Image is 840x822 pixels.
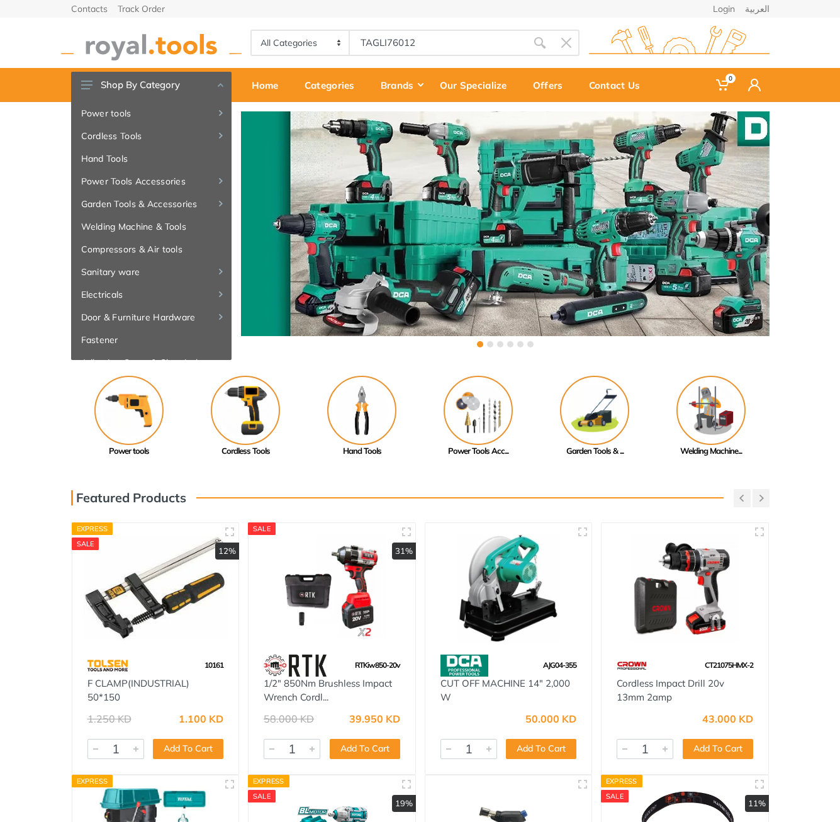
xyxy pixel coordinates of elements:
a: Track Order [118,4,165,13]
span: 0 [725,74,736,83]
div: 11% [745,795,769,813]
div: SALE [248,522,276,535]
img: royal.tools Logo [589,26,770,60]
img: royal.tools Logo [61,26,242,60]
img: Royal - Garden Tools & Accessories [560,376,629,445]
div: Garden Tools & ... [537,445,653,458]
div: 1.250 KD [87,714,132,724]
a: Hand Tools [71,147,232,170]
select: Category [252,31,350,55]
a: العربية [745,4,770,13]
div: Hand Tools [304,445,420,458]
img: Royal Tools - 1/2 [260,534,404,642]
img: Royal - Power tools [94,376,164,445]
div: Welding Machine... [653,445,770,458]
button: Add To Cart [153,739,223,759]
a: Power tools [71,102,232,125]
a: Cordless Impact Drill 20v 13mm 2amp [617,677,724,704]
img: Royal - Power Tools Accessories [444,376,513,445]
div: Brands [372,72,431,98]
div: Express [72,775,113,787]
h3: Featured Products [71,490,186,505]
div: Cordless Tools [188,445,304,458]
a: Login [713,4,735,13]
div: Categories [296,72,372,98]
div: 50.000 KD [525,714,576,724]
div: 43.000 KD [702,714,753,724]
div: Contact Us [580,72,658,98]
a: Offers [524,68,580,102]
a: Welding Machine... [653,376,770,458]
div: 31% [392,543,416,560]
div: 1.100 KD [179,714,223,724]
img: 64.webp [87,655,128,677]
a: Garden Tools & Accessories [71,193,232,215]
button: Shop By Category [71,72,232,98]
a: Power tools [71,376,188,458]
span: CT21075HMX-2 [705,660,753,670]
div: 39.950 KD [349,714,400,724]
div: 58.000 KD [264,714,314,724]
a: Garden Tools & ... [537,376,653,458]
div: Offers [524,72,580,98]
a: Compressors & Air tools [71,238,232,261]
a: Contacts [71,4,108,13]
button: Add To Cart [506,739,576,759]
span: AJG04-355 [543,660,576,670]
a: Our Specialize [431,68,524,102]
img: Royal Tools - F CLAMP(INDUSTRIAL) 50*150 [84,534,228,642]
img: Royal Tools - Cordless Impact Drill 20v 13mm 2amp [613,534,757,642]
button: Add To Cart [330,739,400,759]
a: 0 [707,68,739,102]
button: Add To Cart [683,739,753,759]
a: Sanitary ware [71,261,232,283]
div: SALE [248,790,276,802]
div: SALE [72,538,99,550]
a: Welding Machine & Tools [71,215,232,238]
a: Contact Us [580,68,658,102]
div: 19% [392,795,416,813]
a: Hand Tools [304,376,420,458]
a: Power Tools Acc... [420,376,537,458]
a: Cordless Tools [188,376,304,458]
a: Adhesive, Spray & Chemical [71,351,232,374]
a: Fastener [71,329,232,351]
img: 75.webp [617,655,647,677]
img: Royal - Welding Machine & Tools [676,376,746,445]
div: 12% [215,543,239,560]
div: Home [243,72,296,98]
img: Royal Tools - CUT OFF MACHINE 14 [437,534,581,642]
img: Royal - Hand Tools [327,376,396,445]
a: Categories [296,68,372,102]
img: 58.webp [440,655,488,677]
a: Home [243,68,296,102]
img: 139.webp [264,655,327,677]
a: F CLAMP(INDUSTRIAL) 50*150 [87,677,189,704]
img: Royal - Cordless Tools [211,376,280,445]
div: Power tools [71,445,188,458]
div: SALE [601,790,629,802]
a: Electricals [71,283,232,306]
span: RTKiw850-20v [355,660,400,670]
div: Express [248,775,289,787]
div: Our Specialize [431,72,524,98]
div: Express [72,522,113,535]
a: Door & Furniture Hardware [71,306,232,329]
a: Cordless Tools [71,125,232,147]
div: Power Tools Acc... [420,445,537,458]
span: 10161 [204,660,223,670]
a: Power Tools Accessories [71,170,232,193]
input: Site search [350,30,526,56]
a: CUT OFF MACHINE 14" 2,000 W [440,677,570,704]
div: Express [601,775,642,787]
a: 1/2" 850Nm Brushless Impact Wrench Cordl... [264,677,392,704]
